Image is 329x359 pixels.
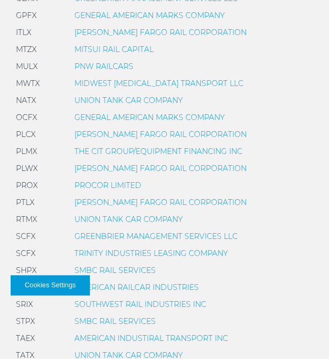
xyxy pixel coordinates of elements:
[16,130,36,139] span: PLCX
[74,198,247,207] a: [PERSON_NAME] FARGO RAIL CORPORATION
[74,147,242,156] a: THE CIT GROUP/EQUIPMENT FINANCING INC
[74,249,228,258] a: TRINITY INDUSTRIES LEASING COMPANY
[74,317,156,326] a: SMBC RAIL SERVICES
[16,113,37,122] span: OCFX
[16,249,36,258] span: SCFX
[16,215,37,224] span: RTMX
[16,79,40,88] span: MWTX
[16,45,37,54] span: MTZX
[74,232,238,241] a: GREENBRIER MANAGEMENT SERVICES LLC
[74,283,199,292] a: AMERICAN RAILCAR INDUSTRIES
[74,11,225,20] a: GENERAL AMERICAN MARKS COMPANY
[74,334,228,343] a: AMERICAN INDUSTIRAL TRANSPORT INC
[16,232,36,241] span: SCFX
[74,113,225,122] a: GENERAL AMERICAN MARKS COMPANY
[16,266,37,275] span: SHPX
[16,317,35,326] span: STPX
[16,164,38,173] span: PLWX
[74,215,183,224] a: UNION TANK CAR COMPANY
[16,62,38,71] span: MULX
[74,181,141,190] a: PROCOR LIMITED
[74,164,247,173] a: [PERSON_NAME] FARGO RAIL CORPORATION
[74,96,183,105] a: UNION TANK CAR COMPANY
[16,11,37,20] span: GPFX
[74,130,247,139] a: [PERSON_NAME] FARGO RAIL CORPORATION
[74,28,247,37] a: [PERSON_NAME] FARGO RAIL CORPORATION
[16,334,35,343] span: TAEX
[16,147,37,156] span: PLMX
[16,181,38,190] span: PROX
[74,62,133,71] a: PNW RAILCARS
[16,198,35,207] span: PTLX
[74,79,243,88] a: MIDWEST [MEDICAL_DATA] TRANSPORT LLC
[11,275,90,295] button: Cookies Settings
[74,266,156,275] a: SMBC RAIL SERVICES
[74,300,206,309] a: SOUTHWEST RAIL INDUSTRIES INC
[74,45,154,54] a: MITSUI RAIL CAPITAL
[16,28,31,37] span: ITLX
[16,300,33,309] span: SRIX
[16,96,36,105] span: NATX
